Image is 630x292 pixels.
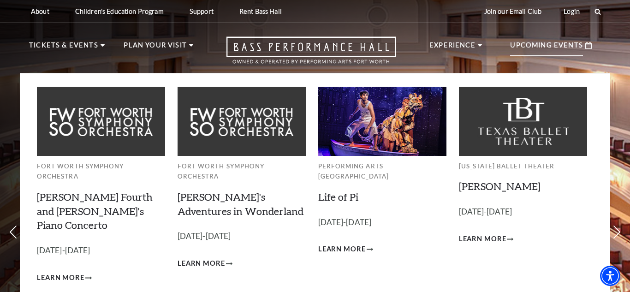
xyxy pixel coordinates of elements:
p: Fort Worth Symphony Orchestra [178,161,306,182]
img: tbt_grey_mega-nav-individual-block_279x150.jpg [459,87,587,155]
a: Learn More [178,258,232,269]
p: Children's Education Program [75,7,164,15]
p: Fort Worth Symphony Orchestra [37,161,165,182]
p: Support [190,7,214,15]
span: Learn More [459,233,506,245]
img: fwso_grey_mega-nav-individual-block_279x150.jpg [37,87,165,155]
p: Rent Bass Hall [239,7,282,15]
span: Learn More [37,272,84,284]
span: Learn More [318,244,366,255]
a: Life of Pi [318,191,358,203]
p: Experience [429,40,475,56]
p: Tickets & Events [29,40,98,56]
p: [US_STATE] Ballet Theater [459,161,587,172]
a: Learn More [459,233,514,245]
img: fwso_grey_mega-nav-individual-block_279x150.jpg [178,87,306,155]
a: Learn More [37,272,92,284]
p: [DATE]-[DATE] [178,230,306,243]
p: Performing Arts [GEOGRAPHIC_DATA] [318,161,446,182]
a: [PERSON_NAME] [459,180,541,192]
p: [DATE]-[DATE] [459,205,587,219]
img: lop-meganav-279x150.jpg [318,87,446,155]
p: [DATE]-[DATE] [37,244,165,257]
p: [DATE]-[DATE] [318,216,446,229]
a: [PERSON_NAME]'s Adventures in Wonderland [178,191,303,217]
div: Accessibility Menu [600,266,620,286]
span: Learn More [178,258,225,269]
p: About [31,7,49,15]
p: Upcoming Events [510,40,583,56]
a: [PERSON_NAME] Fourth and [PERSON_NAME]'s Piano Concerto [37,191,153,232]
a: Learn More [318,244,373,255]
p: Plan Your Visit [124,40,187,56]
